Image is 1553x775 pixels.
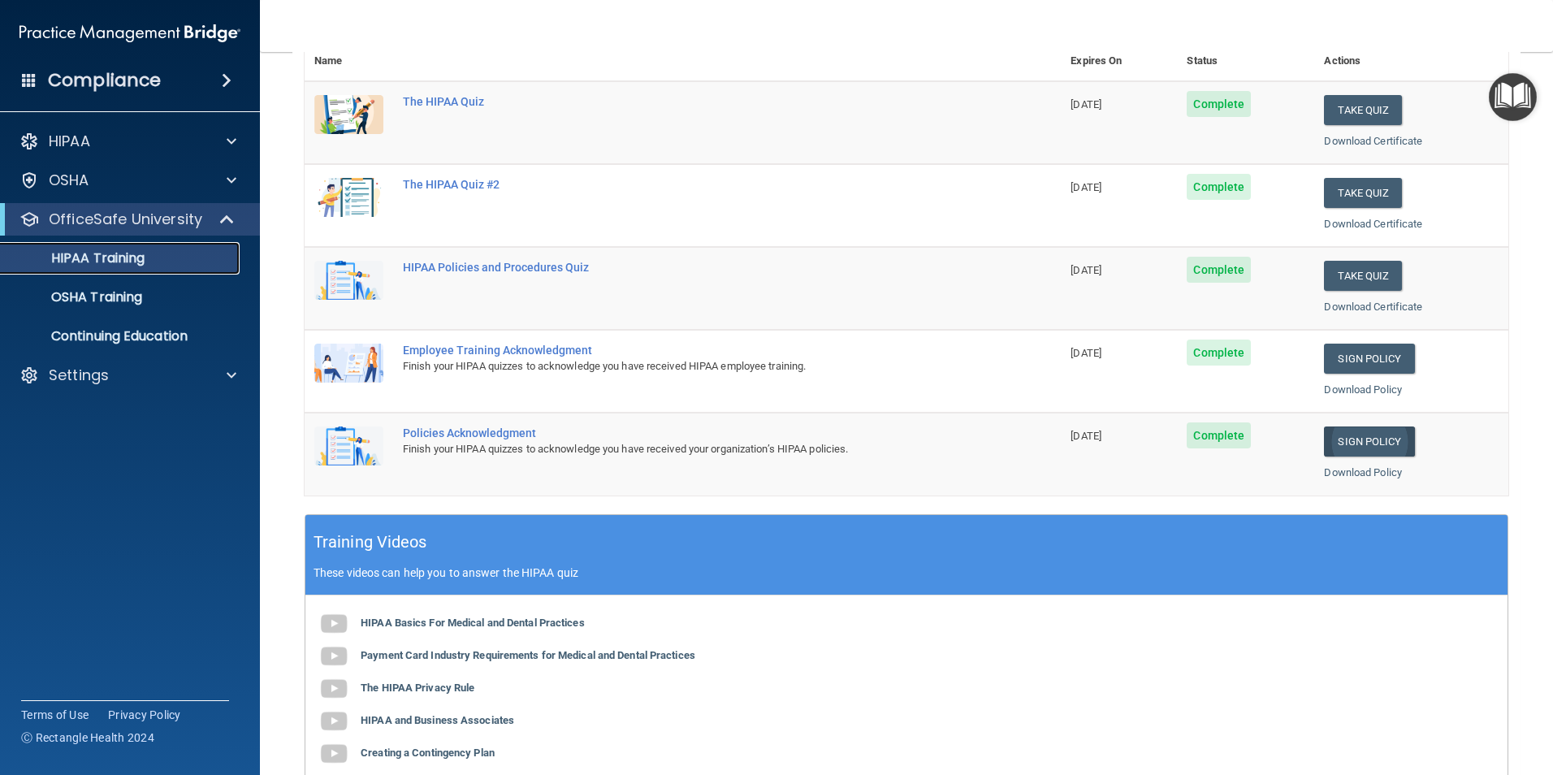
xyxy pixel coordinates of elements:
[1071,430,1101,442] span: [DATE]
[1187,91,1251,117] span: Complete
[403,95,980,108] div: The HIPAA Quiz
[1324,95,1402,125] button: Take Quiz
[11,250,145,266] p: HIPAA Training
[361,682,474,694] b: The HIPAA Privacy Rule
[1324,301,1422,313] a: Download Certificate
[1324,261,1402,291] button: Take Quiz
[403,178,980,191] div: The HIPAA Quiz #2
[1324,135,1422,147] a: Download Certificate
[1324,344,1414,374] a: Sign Policy
[361,747,495,759] b: Creating a Contingency Plan
[21,707,89,723] a: Terms of Use
[1177,41,1314,81] th: Status
[1071,181,1101,193] span: [DATE]
[1324,466,1402,478] a: Download Policy
[403,439,980,459] div: Finish your HIPAA quizzes to acknowledge you have received your organization’s HIPAA policies.
[1314,41,1508,81] th: Actions
[361,714,514,726] b: HIPAA and Business Associates
[49,210,202,229] p: OfficeSafe University
[1187,340,1251,366] span: Complete
[49,171,89,190] p: OSHA
[305,41,393,81] th: Name
[48,69,161,92] h4: Compliance
[19,17,240,50] img: PMB logo
[49,366,109,385] p: Settings
[19,132,236,151] a: HIPAA
[19,366,236,385] a: Settings
[19,171,236,190] a: OSHA
[314,528,427,556] h5: Training Videos
[403,344,980,357] div: Employee Training Acknowledgment
[21,730,154,746] span: Ⓒ Rectangle Health 2024
[361,617,585,629] b: HIPAA Basics For Medical and Dental Practices
[1489,73,1537,121] button: Open Resource Center
[314,566,1499,579] p: These videos can help you to answer the HIPAA quiz
[318,640,350,673] img: gray_youtube_icon.38fcd6cc.png
[1061,41,1177,81] th: Expires On
[1324,178,1402,208] button: Take Quiz
[403,357,980,376] div: Finish your HIPAA quizzes to acknowledge you have received HIPAA employee training.
[1187,257,1251,283] span: Complete
[1071,264,1101,276] span: [DATE]
[318,673,350,705] img: gray_youtube_icon.38fcd6cc.png
[318,738,350,770] img: gray_youtube_icon.38fcd6cc.png
[1324,218,1422,230] a: Download Certificate
[108,707,181,723] a: Privacy Policy
[403,426,980,439] div: Policies Acknowledgment
[318,705,350,738] img: gray_youtube_icon.38fcd6cc.png
[1324,426,1414,457] a: Sign Policy
[361,649,695,661] b: Payment Card Industry Requirements for Medical and Dental Practices
[318,608,350,640] img: gray_youtube_icon.38fcd6cc.png
[49,132,90,151] p: HIPAA
[1187,174,1251,200] span: Complete
[1187,422,1251,448] span: Complete
[1324,383,1402,396] a: Download Policy
[19,210,236,229] a: OfficeSafe University
[11,328,232,344] p: Continuing Education
[403,261,980,274] div: HIPAA Policies and Procedures Quiz
[1071,98,1101,110] span: [DATE]
[1071,347,1101,359] span: [DATE]
[11,289,142,305] p: OSHA Training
